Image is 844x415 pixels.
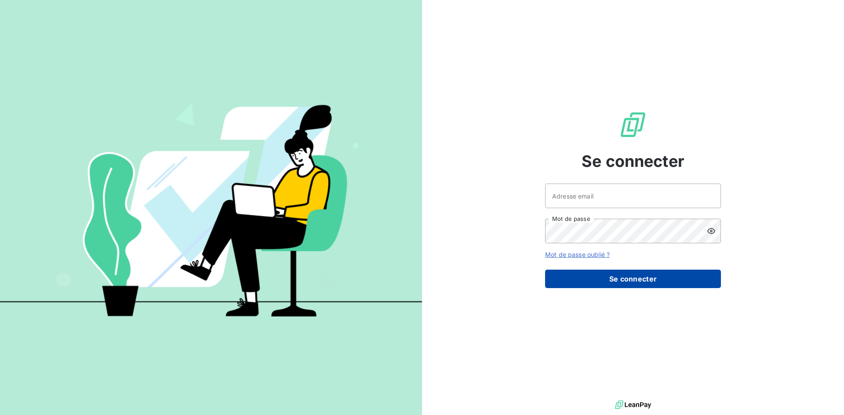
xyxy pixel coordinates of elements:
[545,184,721,208] input: placeholder
[619,111,647,139] img: Logo LeanPay
[545,251,610,258] a: Mot de passe oublié ?
[545,270,721,288] button: Se connecter
[582,149,684,173] span: Se connecter
[615,398,651,411] img: logo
